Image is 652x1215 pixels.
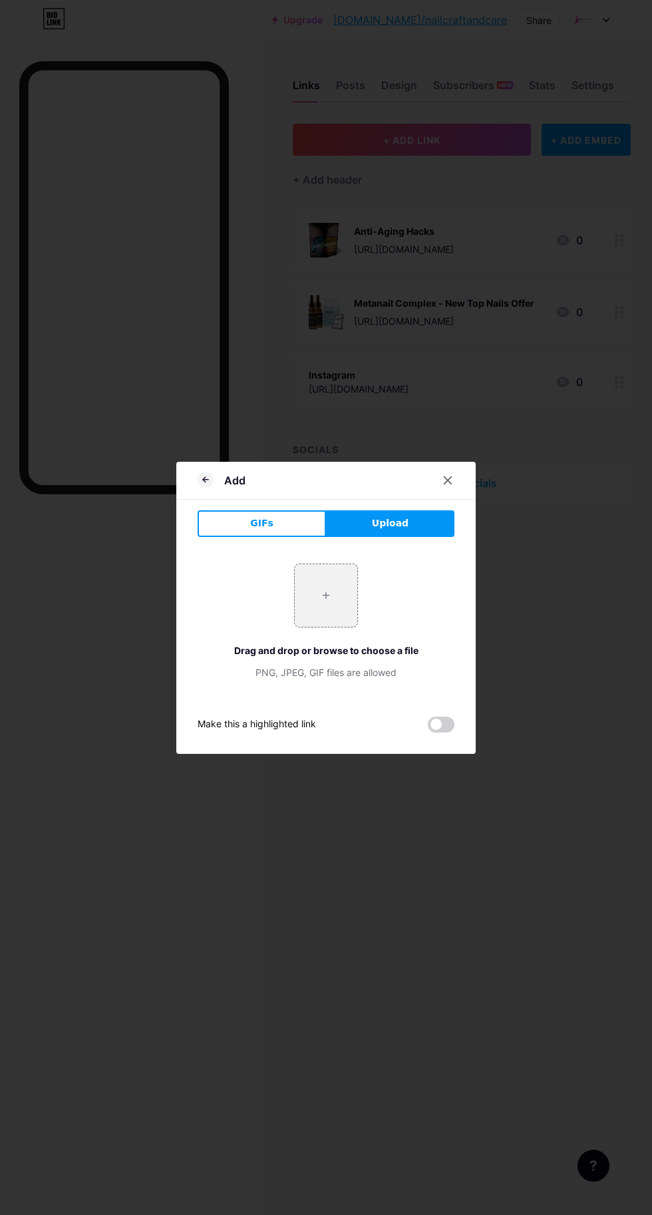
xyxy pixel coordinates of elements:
div: Add [224,472,245,488]
div: Drag and drop or browse to choose a file [198,643,454,657]
span: Upload [372,516,408,530]
div: Make this a highlighted link [198,717,316,733]
span: GIFs [250,516,273,530]
button: Upload [326,510,454,537]
button: GIFs [198,510,326,537]
div: PNG, JPEG, GIF files are allowed [198,665,454,679]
